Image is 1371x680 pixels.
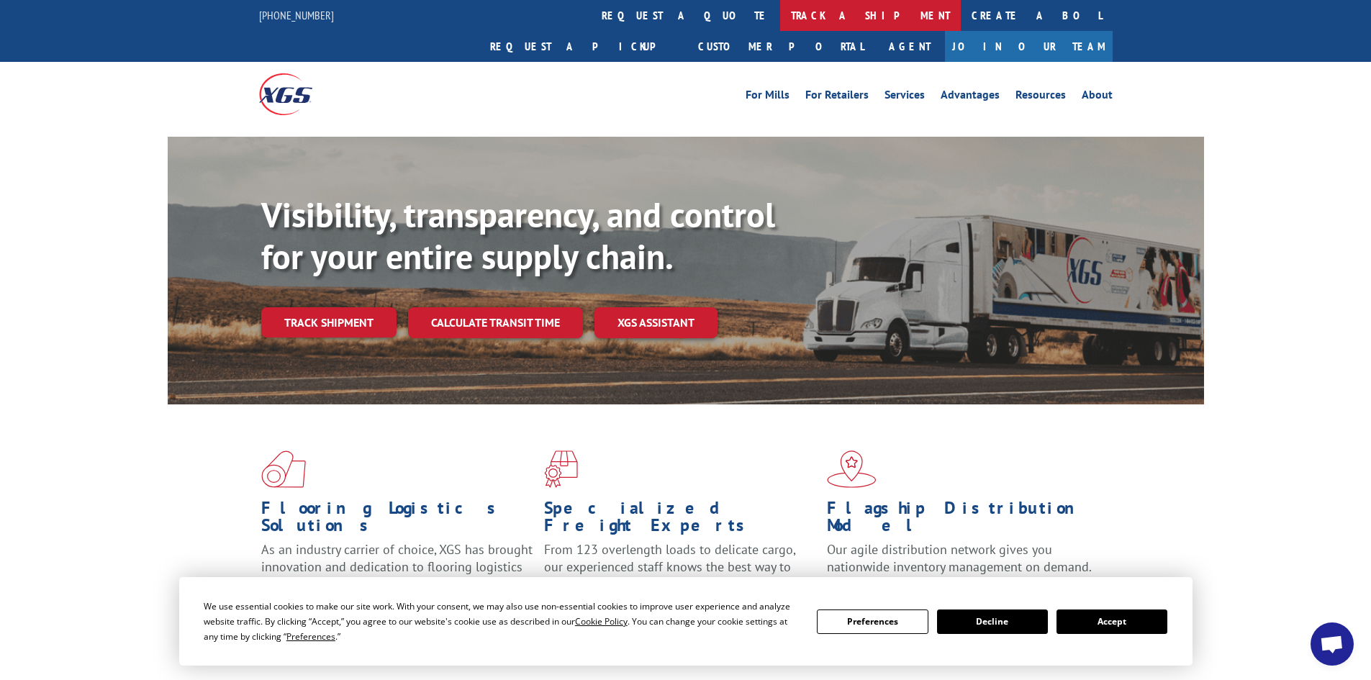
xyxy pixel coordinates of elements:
[261,450,306,488] img: xgs-icon-total-supply-chain-intelligence-red
[827,541,1092,575] span: Our agile distribution network gives you nationwide inventory management on demand.
[746,89,789,105] a: For Mills
[687,31,874,62] a: Customer Portal
[1015,89,1066,105] a: Resources
[286,630,335,643] span: Preferences
[945,31,1113,62] a: Join Our Team
[179,577,1193,666] div: Cookie Consent Prompt
[874,31,945,62] a: Agent
[817,609,928,634] button: Preferences
[805,89,869,105] a: For Retailers
[261,499,533,541] h1: Flooring Logistics Solutions
[204,599,800,644] div: We use essential cookies to make our site work. With your consent, we may also use non-essential ...
[408,307,583,338] a: Calculate transit time
[827,450,877,488] img: xgs-icon-flagship-distribution-model-red
[884,89,925,105] a: Services
[575,615,628,627] span: Cookie Policy
[1082,89,1113,105] a: About
[941,89,1000,105] a: Advantages
[259,8,334,22] a: [PHONE_NUMBER]
[479,31,687,62] a: Request a pickup
[1056,609,1167,634] button: Accept
[544,450,578,488] img: xgs-icon-focused-on-flooring-red
[937,609,1048,634] button: Decline
[1311,622,1354,666] div: Open chat
[827,499,1099,541] h1: Flagship Distribution Model
[261,192,775,278] b: Visibility, transparency, and control for your entire supply chain.
[261,541,533,592] span: As an industry carrier of choice, XGS has brought innovation and dedication to flooring logistics...
[544,499,816,541] h1: Specialized Freight Experts
[544,541,816,605] p: From 123 overlength loads to delicate cargo, our experienced staff knows the best way to move you...
[594,307,718,338] a: XGS ASSISTANT
[261,307,397,337] a: Track shipment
